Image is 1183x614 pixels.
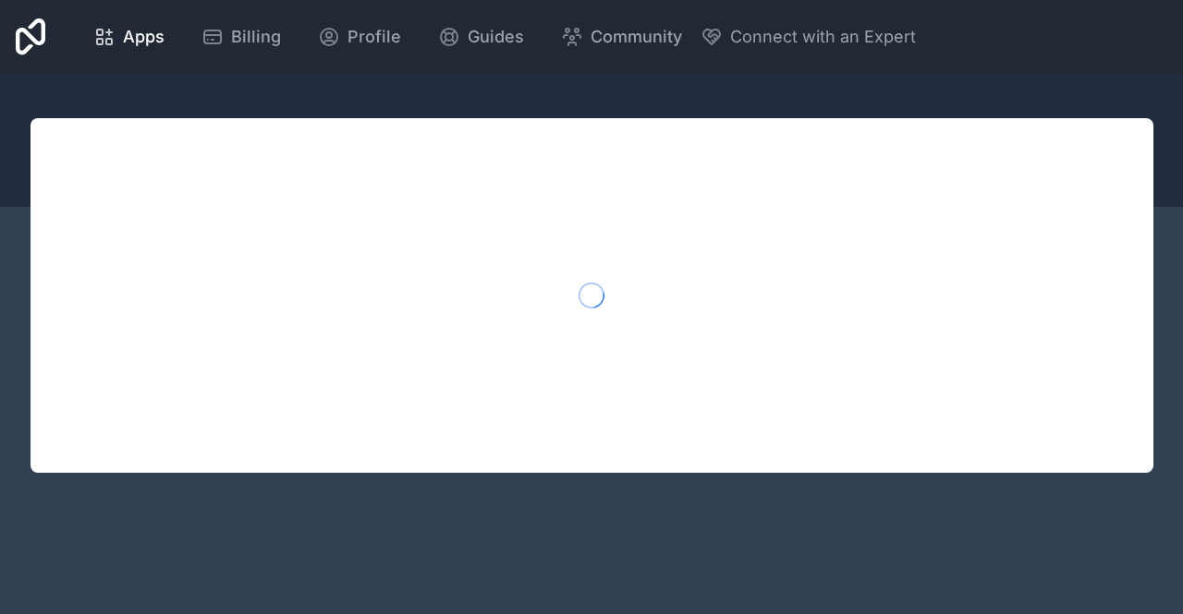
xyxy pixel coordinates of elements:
a: Apps [79,17,179,57]
a: Guides [423,17,539,57]
span: Community [591,24,682,50]
button: Connect with an Expert [701,24,916,50]
span: Apps [123,24,165,50]
a: Profile [303,17,416,57]
a: Community [546,17,697,57]
span: Billing [231,24,281,50]
span: Guides [468,24,524,50]
span: Profile [348,24,401,50]
span: Connect with an Expert [730,24,916,50]
a: Billing [187,17,296,57]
